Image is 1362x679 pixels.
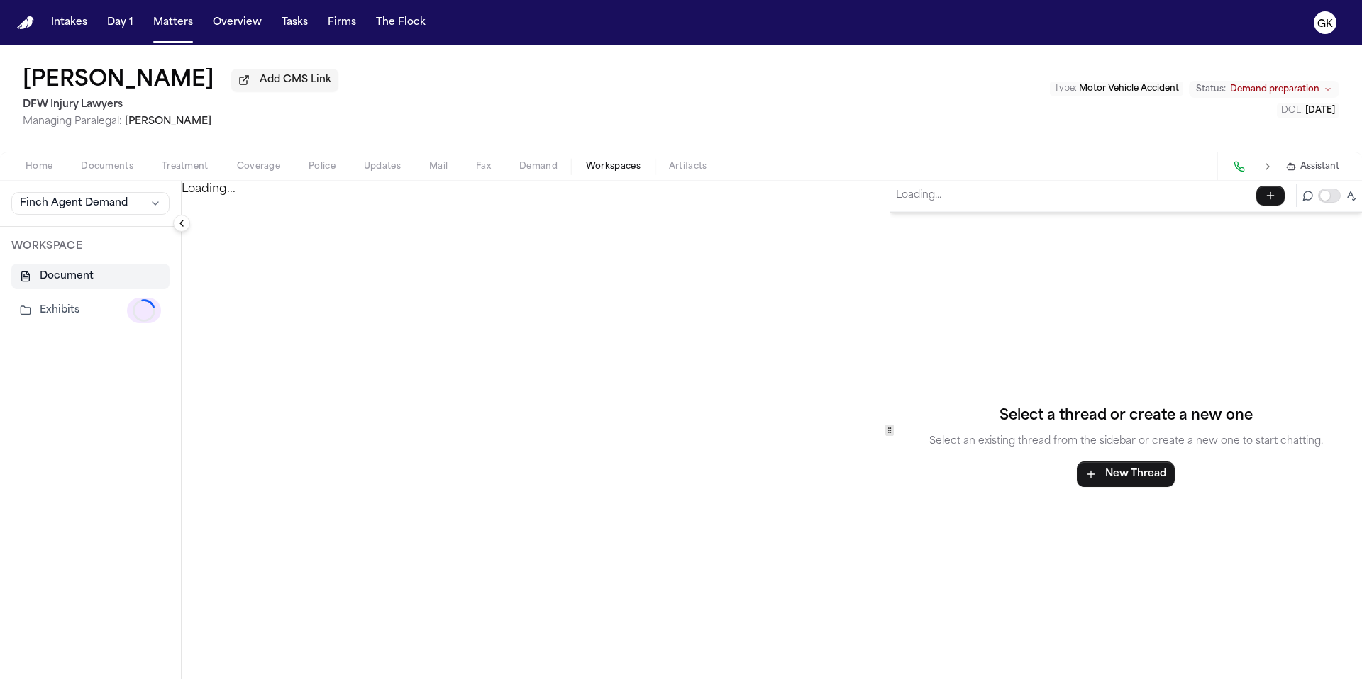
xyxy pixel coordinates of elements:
span: [PERSON_NAME] [125,116,211,127]
span: Fax [476,161,491,172]
button: Add CMS Link [231,69,338,91]
button: Firms [322,10,362,35]
button: Matters [148,10,199,35]
span: Motor Vehicle Accident [1079,84,1179,93]
span: Coverage [237,161,280,172]
button: Edit matter name [23,68,214,94]
p: Select an existing thread from the sidebar or create a new one to start chatting. [929,433,1323,450]
span: Status: [1196,84,1226,95]
span: DOL : [1281,106,1303,115]
button: Exhibits [11,292,170,329]
button: Collapse sidebar [173,215,190,232]
span: Add CMS Link [260,73,331,87]
h2: DFW Injury Lawyers [23,96,338,113]
button: Edit DOL: 2025-06-24 [1277,103,1339,118]
span: Assistant [1300,161,1339,172]
button: Assistant [1286,161,1339,172]
a: Home [17,16,34,30]
span: Type : [1054,84,1077,93]
div: Loading... [182,181,890,198]
button: Overview [207,10,267,35]
span: Managing Paralegal: [23,116,122,127]
span: Documents [81,161,133,172]
span: Police [309,161,336,172]
span: Updates [364,161,401,172]
span: Treatment [162,161,209,172]
h1: [PERSON_NAME] [23,68,214,94]
button: Edit Type: Motor Vehicle Accident [1050,82,1183,96]
button: New Thread [1077,461,1175,487]
p: WORKSPACE [11,238,170,255]
button: Tasks [276,10,314,35]
button: Intakes [45,10,93,35]
button: The Flock [370,10,431,35]
button: Toggle proofreading mode [1318,189,1341,203]
span: Mail [429,161,448,172]
span: Home [26,161,52,172]
button: Document [11,264,170,289]
img: Finch Logo [17,16,34,30]
button: Change status from Demand preparation [1189,81,1339,98]
span: Demand [519,161,558,172]
span: Demand preparation [1230,84,1319,95]
span: [DATE] [1305,106,1335,115]
span: Workspaces [586,161,641,172]
span: Artifacts [669,161,707,172]
p: Loading... [896,187,941,204]
button: Day 1 [101,10,139,35]
button: Finch Agent Demand [11,192,170,215]
button: Make a Call [1229,157,1249,176]
h4: Select a thread or create a new one [929,405,1323,427]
